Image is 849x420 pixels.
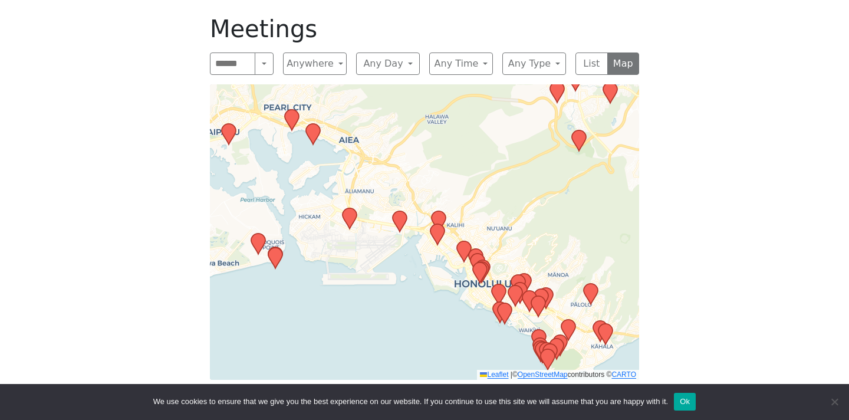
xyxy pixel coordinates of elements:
span: | [511,370,512,379]
a: OpenStreetMap [518,370,568,379]
h1: Meetings [210,15,639,43]
button: Anywhere [283,52,347,75]
a: Leaflet [480,370,508,379]
button: Any Day [356,52,420,75]
button: Ok [674,393,696,411]
button: List [575,52,608,75]
div: © contributors © [477,370,639,380]
a: CARTO [611,370,636,379]
button: Any Time [429,52,493,75]
button: Map [607,52,640,75]
input: Search [210,52,255,75]
span: No [828,396,840,408]
button: Search [255,52,274,75]
span: We use cookies to ensure that we give you the best experience on our website. If you continue to ... [153,396,668,408]
button: Any Type [502,52,566,75]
